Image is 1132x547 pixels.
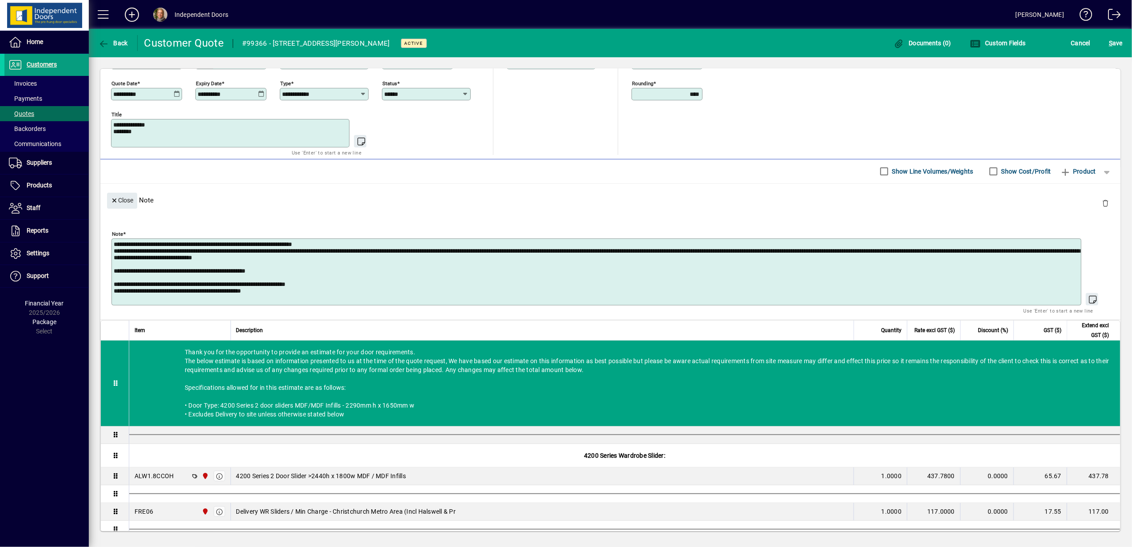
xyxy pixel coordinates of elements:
span: Customers [27,61,57,68]
span: 1.0000 [882,472,902,480]
td: 0.0000 [960,503,1013,521]
mat-hint: Use 'Enter' to start a new line [292,147,361,158]
button: Delete [1095,193,1116,214]
span: Quantity [881,325,902,335]
span: Delivery WR Sliders / Min Charge - Christchurch Metro Area (Incl Halswell & Pr [236,507,456,516]
a: Communications [4,136,89,151]
span: 4200 Series 2 Door Slider >2440h x 1800w MDF / MDF Infills [236,472,406,480]
a: Payments [4,91,89,106]
span: Discount (%) [978,325,1008,335]
div: Note [100,184,1120,216]
span: Home [27,38,43,45]
a: Suppliers [4,152,89,174]
a: Logout [1101,2,1121,31]
span: Backorders [9,125,46,132]
span: Payments [9,95,42,102]
span: Christchurch [199,471,210,481]
div: 4200 Series Wardrobe Slider: [129,444,1120,467]
span: Financial Year [25,300,64,307]
span: Reports [27,227,48,234]
span: Product [1060,164,1096,178]
a: Staff [4,197,89,219]
button: Product [1056,163,1100,179]
button: Documents (0) [891,35,953,51]
a: Quotes [4,106,89,121]
span: Description [236,325,263,335]
span: Invoices [9,80,37,87]
div: Independent Doors [175,8,228,22]
a: Support [4,265,89,287]
span: 1.0000 [882,507,902,516]
div: #99366 - [STREET_ADDRESS][PERSON_NAME] [242,36,390,51]
div: 437.7800 [913,472,955,480]
span: Documents (0) [894,40,951,47]
a: Products [4,174,89,197]
mat-label: Type [280,80,291,86]
span: Cancel [1071,36,1091,50]
span: Staff [27,204,40,211]
a: Home [4,31,89,53]
mat-label: Title [111,111,122,117]
span: ave [1109,36,1123,50]
span: GST ($) [1044,325,1061,335]
span: S [1109,40,1112,47]
app-page-header-button: Back [89,35,138,51]
a: Reports [4,220,89,242]
td: 17.55 [1013,503,1067,521]
button: Close [107,193,137,209]
td: 437.78 [1067,468,1120,485]
td: 117.00 [1067,503,1120,521]
span: Close [111,193,134,208]
span: Support [27,272,49,279]
span: Quotes [9,110,34,117]
span: Item [135,325,145,335]
mat-label: Status [382,80,397,86]
span: Extend excl GST ($) [1072,321,1109,340]
button: Back [96,35,130,51]
div: [PERSON_NAME] [1016,8,1064,22]
app-page-header-button: Delete [1095,199,1116,207]
app-page-header-button: Close [105,196,139,204]
a: Settings [4,242,89,265]
a: Backorders [4,121,89,136]
label: Show Cost/Profit [1000,167,1051,176]
span: Suppliers [27,159,52,166]
mat-hint: Use 'Enter' to start a new line [1024,305,1093,316]
button: Custom Fields [968,35,1028,51]
button: Profile [146,7,175,23]
span: Back [98,40,128,47]
a: Invoices [4,76,89,91]
button: Cancel [1069,35,1093,51]
span: Settings [27,250,49,257]
td: 65.67 [1013,468,1067,485]
mat-label: Note [112,230,123,237]
td: 0.0000 [960,468,1013,485]
div: Thank you for the opportunity to provide an estimate for your door requirements. The below estima... [129,341,1120,426]
span: Products [27,182,52,189]
div: ALW1.8CCOH [135,472,174,480]
span: Christchurch [199,507,210,516]
a: Knowledge Base [1073,2,1092,31]
div: Customer Quote [144,36,224,50]
label: Show Line Volumes/Weights [890,167,973,176]
mat-label: Expiry date [196,80,222,86]
button: Add [118,7,146,23]
button: Save [1107,35,1125,51]
mat-label: Quote date [111,80,137,86]
div: 117.0000 [913,507,955,516]
div: FRE06 [135,507,153,516]
span: Custom Fields [970,40,1026,47]
span: Active [405,40,423,46]
span: Package [32,318,56,325]
span: Communications [9,140,61,147]
mat-label: Rounding [632,80,653,86]
span: Rate excl GST ($) [914,325,955,335]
